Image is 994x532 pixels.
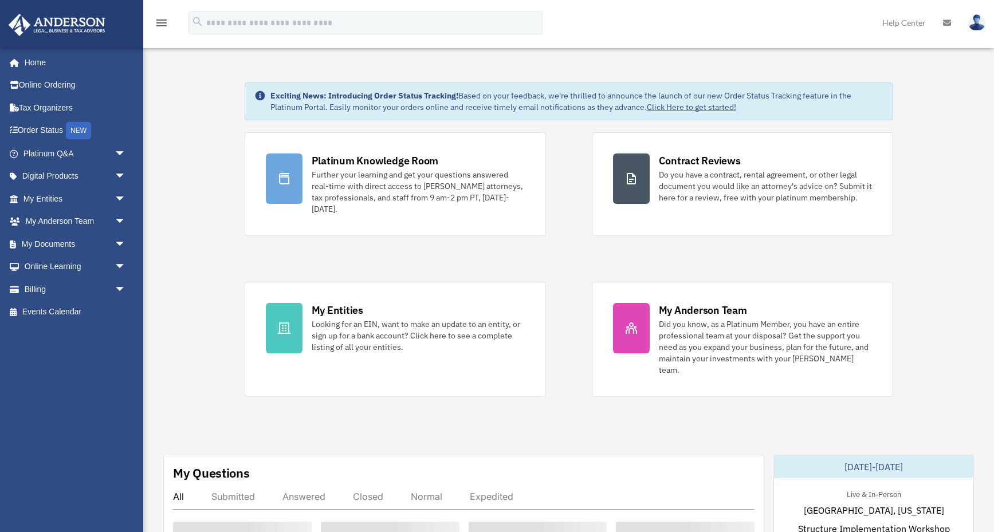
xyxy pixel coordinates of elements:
[270,90,883,113] div: Based on your feedback, we're thrilled to announce the launch of our new Order Status Tracking fe...
[312,153,439,168] div: Platinum Knowledge Room
[155,20,168,30] a: menu
[659,318,872,376] div: Did you know, as a Platinum Member, you have an entire professional team at your disposal? Get th...
[282,491,325,502] div: Answered
[8,96,143,119] a: Tax Organizers
[211,491,255,502] div: Submitted
[8,255,143,278] a: Online Learningarrow_drop_down
[838,487,910,499] div: Live & In-Person
[8,210,143,233] a: My Anderson Teamarrow_drop_down
[8,142,143,165] a: Platinum Q&Aarrow_drop_down
[659,169,872,203] div: Do you have a contract, rental agreement, or other legal document you would like an attorney's ad...
[470,491,513,502] div: Expedited
[115,232,137,256] span: arrow_drop_down
[173,491,184,502] div: All
[191,15,204,28] i: search
[312,303,363,317] div: My Entities
[155,16,168,30] i: menu
[5,14,109,36] img: Anderson Advisors Platinum Portal
[8,74,143,97] a: Online Ordering
[8,187,143,210] a: My Entitiesarrow_drop_down
[8,278,143,301] a: Billingarrow_drop_down
[245,132,546,236] a: Platinum Knowledge Room Further your learning and get your questions answered real-time with dire...
[774,455,973,478] div: [DATE]-[DATE]
[115,278,137,301] span: arrow_drop_down
[659,303,747,317] div: My Anderson Team
[115,210,137,234] span: arrow_drop_down
[8,119,143,143] a: Order StatusNEW
[353,491,383,502] div: Closed
[115,165,137,188] span: arrow_drop_down
[968,14,985,31] img: User Pic
[8,165,143,188] a: Digital Productsarrow_drop_down
[115,187,137,211] span: arrow_drop_down
[115,255,137,279] span: arrow_drop_down
[804,503,944,517] span: [GEOGRAPHIC_DATA], [US_STATE]
[592,132,893,236] a: Contract Reviews Do you have a contract, rental agreement, or other legal document you would like...
[312,169,525,215] div: Further your learning and get your questions answered real-time with direct access to [PERSON_NAM...
[66,122,91,139] div: NEW
[659,153,741,168] div: Contract Reviews
[411,491,442,502] div: Normal
[173,464,250,482] div: My Questions
[592,282,893,397] a: My Anderson Team Did you know, as a Platinum Member, you have an entire professional team at your...
[647,102,736,112] a: Click Here to get started!
[8,232,143,255] a: My Documentsarrow_drop_down
[270,90,458,101] strong: Exciting News: Introducing Order Status Tracking!
[8,51,137,74] a: Home
[115,142,137,165] span: arrow_drop_down
[8,301,143,324] a: Events Calendar
[245,282,546,397] a: My Entities Looking for an EIN, want to make an update to an entity, or sign up for a bank accoun...
[312,318,525,353] div: Looking for an EIN, want to make an update to an entity, or sign up for a bank account? Click her...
